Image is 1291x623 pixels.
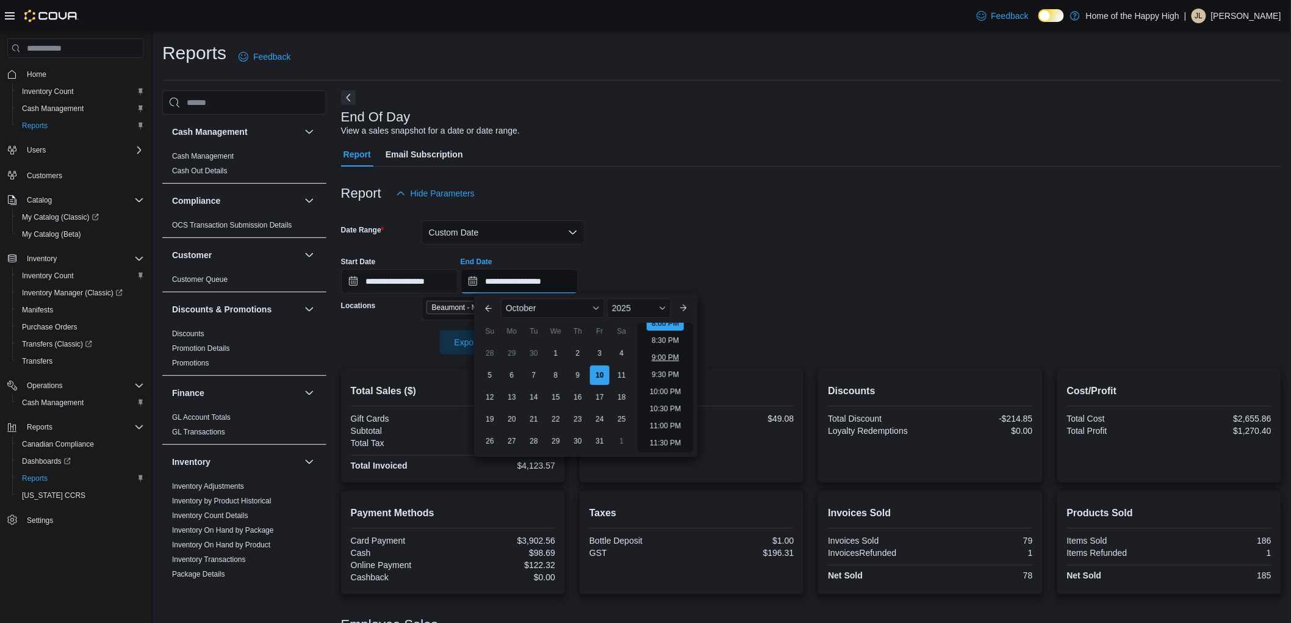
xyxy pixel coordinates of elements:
[590,431,610,451] div: day-31
[22,104,84,113] span: Cash Management
[172,167,228,175] a: Cash Out Details
[1067,536,1167,546] div: Items Sold
[645,384,686,399] li: 10:00 PM
[12,436,149,453] button: Canadian Compliance
[612,303,631,313] span: 2025
[162,149,326,183] div: Cash Management
[17,437,144,452] span: Canadian Compliance
[694,536,794,546] div: $1.00
[480,366,500,385] div: day-5
[162,410,326,444] div: Finance
[22,420,144,434] span: Reports
[1067,571,1102,580] strong: Net Sold
[22,167,144,182] span: Customers
[351,560,451,570] div: Online Payment
[524,366,544,385] div: day-7
[22,288,123,298] span: Inventory Manager (Classic)
[17,395,88,410] a: Cash Management
[386,142,463,167] span: Email Subscription
[162,218,326,237] div: Compliance
[341,269,458,293] input: Press the down key to open a popover containing a calendar.
[2,250,149,267] button: Inventory
[1211,9,1281,23] p: [PERSON_NAME]
[22,193,144,207] span: Catalog
[991,10,1029,22] span: Feedback
[234,45,295,69] a: Feedback
[12,209,149,226] a: My Catalog (Classic)
[1195,9,1203,23] span: JL
[607,298,671,318] div: Button. Open the year selector. 2025 is currently selected.
[480,322,500,341] div: Su
[162,326,326,375] div: Discounts & Promotions
[22,67,144,82] span: Home
[172,344,230,353] a: Promotion Details
[351,461,408,470] strong: Total Invoiced
[172,456,300,468] button: Inventory
[933,426,1033,436] div: $0.00
[391,181,480,206] button: Hide Parameters
[1171,414,1271,423] div: $2,655.86
[2,65,149,83] button: Home
[172,481,244,491] span: Inventory Adjustments
[172,555,246,564] a: Inventory Transactions
[933,414,1033,423] div: -$214.85
[22,251,62,266] button: Inventory
[17,268,79,283] a: Inventory Count
[22,143,51,157] button: Users
[172,249,212,261] h3: Customer
[828,426,928,436] div: Loyalty Redemptions
[172,412,231,422] span: GL Account Totals
[524,387,544,407] div: day-14
[351,548,451,558] div: Cash
[455,536,555,546] div: $3,902.56
[647,333,684,348] li: 8:30 PM
[12,267,149,284] button: Inventory Count
[455,461,555,470] div: $4,123.57
[524,431,544,451] div: day-28
[172,249,300,261] button: Customer
[432,301,527,314] span: Beaumont - Montalet - Fire & Flower
[27,195,52,205] span: Catalog
[1067,548,1167,558] div: Items Refunded
[172,540,270,550] span: Inventory On Hand by Product
[351,426,451,436] div: Subtotal
[172,541,270,549] a: Inventory On Hand by Product
[524,409,544,429] div: day-21
[172,275,228,284] a: Customer Queue
[302,302,317,317] button: Discounts & Promotions
[22,251,144,266] span: Inventory
[17,286,144,300] span: Inventory Manager (Classic)
[455,572,555,582] div: $0.00
[22,513,58,528] a: Settings
[341,110,411,124] h3: End Of Day
[172,387,204,399] h3: Finance
[422,220,585,245] button: Custom Date
[455,560,555,570] div: $122.32
[253,51,290,63] span: Feedback
[22,378,68,393] button: Operations
[1184,9,1187,23] p: |
[172,152,234,160] a: Cash Management
[589,548,689,558] div: GST
[1192,9,1206,23] div: Joda-Lee Klassen
[502,322,522,341] div: Mo
[17,210,104,225] a: My Catalog (Classic)
[546,387,566,407] div: day-15
[546,409,566,429] div: day-22
[568,431,588,451] div: day-30
[27,516,53,525] span: Settings
[590,322,610,341] div: Fr
[501,298,605,318] div: Button. Open the month selector. October is currently selected.
[17,227,144,242] span: My Catalog (Beta)
[172,126,300,138] button: Cash Management
[17,471,144,486] span: Reports
[351,384,555,398] h2: Total Sales ($)
[351,536,451,546] div: Card Payment
[506,303,536,313] span: October
[568,409,588,429] div: day-23
[933,536,1033,546] div: 79
[22,212,99,222] span: My Catalog (Classic)
[22,193,57,207] button: Catalog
